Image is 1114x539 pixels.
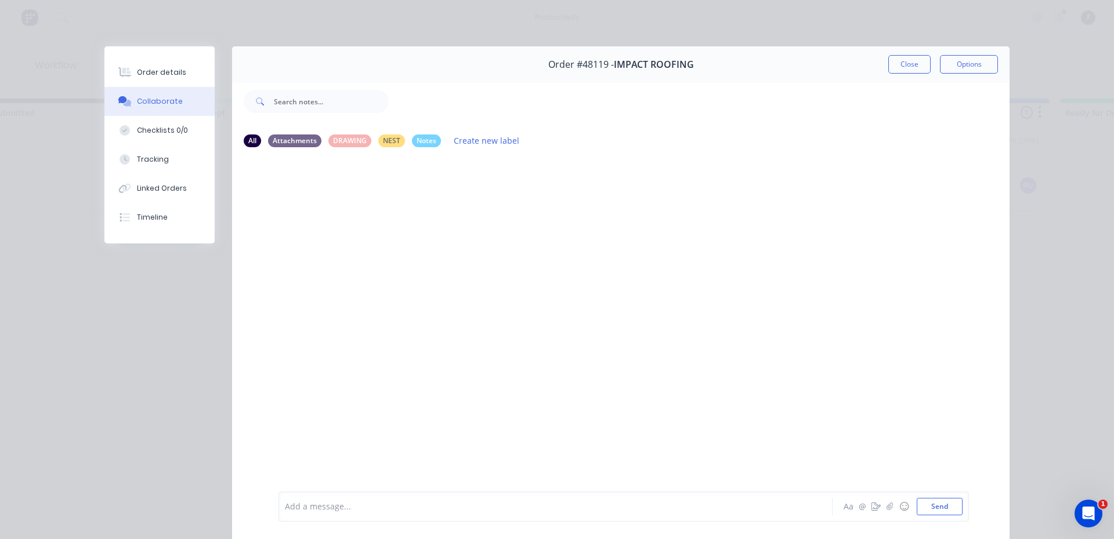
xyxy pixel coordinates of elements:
div: Order details [137,67,186,78]
button: Collaborate [104,87,215,116]
button: Order details [104,58,215,87]
div: Notes [412,134,441,147]
div: Linked Orders [137,183,187,194]
button: @ [855,500,869,513]
input: Search notes... [274,90,389,113]
div: Attachments [268,134,321,147]
div: Checklists 0/0 [137,125,188,136]
button: Tracking [104,145,215,174]
button: Linked Orders [104,174,215,203]
button: Timeline [104,203,215,232]
div: Timeline [137,212,168,223]
div: DRAWING [328,134,371,147]
span: Order #48119 - [548,59,614,70]
div: Collaborate [137,96,183,107]
button: Close [888,55,931,74]
span: IMPACT ROOFING [614,59,694,70]
button: ☺ [897,500,911,513]
button: Create new label [448,133,526,148]
div: NEST [378,134,405,147]
div: Tracking [137,154,169,165]
button: Send [917,498,963,515]
div: All [244,134,261,147]
span: 1 [1098,500,1108,509]
button: Aa [841,500,855,513]
iframe: Intercom live chat [1075,500,1102,527]
button: Options [940,55,998,74]
button: Checklists 0/0 [104,116,215,145]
